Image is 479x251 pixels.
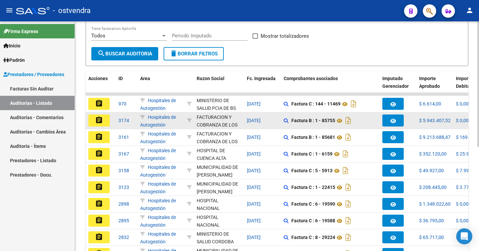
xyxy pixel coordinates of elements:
[197,180,242,194] div: - 30681618089
[3,71,64,78] span: Prestadores / Proveedores
[140,114,176,128] span: Hospitales de Autogestión
[95,200,103,208] mat-icon: assignment
[140,165,176,178] span: Hospitales de Autogestión
[118,185,129,190] span: 3123
[197,113,242,144] div: FACTURACION Y COBRANZA DE LOS EFECTORES PUBLICOS S.E.
[197,230,242,244] div: - 30999257182
[164,47,224,60] button: Borrar Filtros
[197,147,242,161] div: - 30715080156
[284,76,338,81] span: Comprobantes asociados
[416,71,453,101] datatable-header-cell: Importe Aprobado
[456,218,469,223] span: $ 0,00
[419,201,451,207] span: $ 1.348.022,60
[291,135,335,140] strong: Factura B : 1 - 85681
[137,71,184,101] datatable-header-cell: Area
[456,235,469,240] span: $ 0,00
[281,71,380,101] datatable-header-cell: Comprobantes asociados
[95,166,103,174] mat-icon: assignment
[140,181,176,194] span: Hospitales de Autogestión
[419,168,444,173] span: $ 49.927,00
[170,51,218,57] span: Borrar Filtros
[140,148,176,161] span: Hospitales de Autogestión
[197,180,242,196] div: MUNICIPALIDAD DE [PERSON_NAME]
[197,214,242,244] div: HOSPITAL NACIONAL PROFESOR [PERSON_NAME]
[247,185,261,190] span: [DATE]
[344,115,353,126] i: Descargar documento
[419,101,441,106] span: $ 6.614,00
[291,218,335,224] strong: Factura C : 6 - 19588
[91,33,105,39] span: Todos
[419,235,444,240] span: $ 65.717,00
[97,49,105,57] mat-icon: search
[140,215,176,228] span: Hospitales de Autogestión
[419,135,451,140] span: $ 9.213.688,47
[344,132,353,143] i: Descargar documento
[344,232,353,243] i: Descargar documento
[140,76,150,81] span: Area
[197,164,242,178] div: - 30681618089
[95,183,103,191] mat-icon: assignment
[341,149,350,159] i: Descargar documento
[247,218,261,223] span: [DATE]
[247,151,261,157] span: [DATE]
[291,185,335,190] strong: Factura C : 1 - 22415
[140,198,176,211] span: Hospitales de Autogestión
[247,168,261,173] span: [DATE]
[197,113,242,128] div: - 30715497456
[118,235,129,240] span: 2832
[97,51,152,57] span: Buscar Auditoria
[419,185,447,190] span: $ 208.445,00
[344,215,353,226] i: Descargar documento
[261,32,309,40] span: Mostrar totalizadores
[456,185,478,190] span: $ 3.779,00
[170,49,178,57] mat-icon: delete
[197,97,242,111] div: - 30626983398
[197,97,242,119] div: MINISTERIO DE SALUD PCIA DE BS AS O. P.
[197,214,242,228] div: - 30635976809
[197,147,242,200] div: HOSPITAL DE CUENCA ALTA [PERSON_NAME] SERVICIO DE ATENCION MEDICA INTEGRAL PARA LA COMUNIDAD
[118,76,123,81] span: ID
[291,152,332,157] strong: Factura C : 1 - 6159
[197,164,242,179] div: MUNICIPALIDAD DE [PERSON_NAME]
[419,151,447,157] span: $ 352.120,00
[118,101,126,106] span: 970
[118,151,129,157] span: 3167
[247,76,276,81] span: Fc. Ingresada
[3,56,25,64] span: Padrón
[419,218,444,223] span: $ 36.795,00
[456,118,469,123] span: $ 0,00
[91,47,158,60] button: Buscar Auditoria
[291,168,332,174] strong: Factura C : 5 - 5913
[197,197,242,227] div: HOSPITAL NACIONAL PROFESOR [PERSON_NAME]
[247,201,261,207] span: [DATE]
[291,235,335,240] strong: Factura C : 8 - 29224
[116,71,137,101] datatable-header-cell: ID
[95,133,103,141] mat-icon: assignment
[456,101,469,106] span: $ 0,00
[5,6,13,14] mat-icon: menu
[466,6,474,14] mat-icon: person
[86,71,116,101] datatable-header-cell: Acciones
[118,218,129,223] span: 2895
[118,168,129,173] span: 3158
[244,71,281,101] datatable-header-cell: Fc. Ingresada
[95,233,103,241] mat-icon: assignment
[247,101,261,106] span: [DATE]
[419,76,440,89] span: Importe Aprobado
[419,118,451,123] span: $ 5.943.407,52
[247,118,261,123] span: [DATE]
[197,197,242,211] div: - 30635976809
[456,228,472,244] div: Open Intercom Messenger
[349,98,358,109] i: Descargar documento
[456,76,475,89] span: Importe Debitado
[341,165,350,176] i: Descargar documento
[118,135,129,140] span: 3161
[53,3,91,18] span: - ostvendra
[197,230,242,246] div: MINISTERIO DE SALUD CORDOBA
[140,231,176,244] span: Hospitales de Autogestión
[380,71,416,101] datatable-header-cell: Imputado Gerenciador
[88,76,108,81] span: Acciones
[3,28,38,35] span: Firma Express
[291,101,341,107] strong: Factura C : 144 - 11469
[344,199,353,209] i: Descargar documento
